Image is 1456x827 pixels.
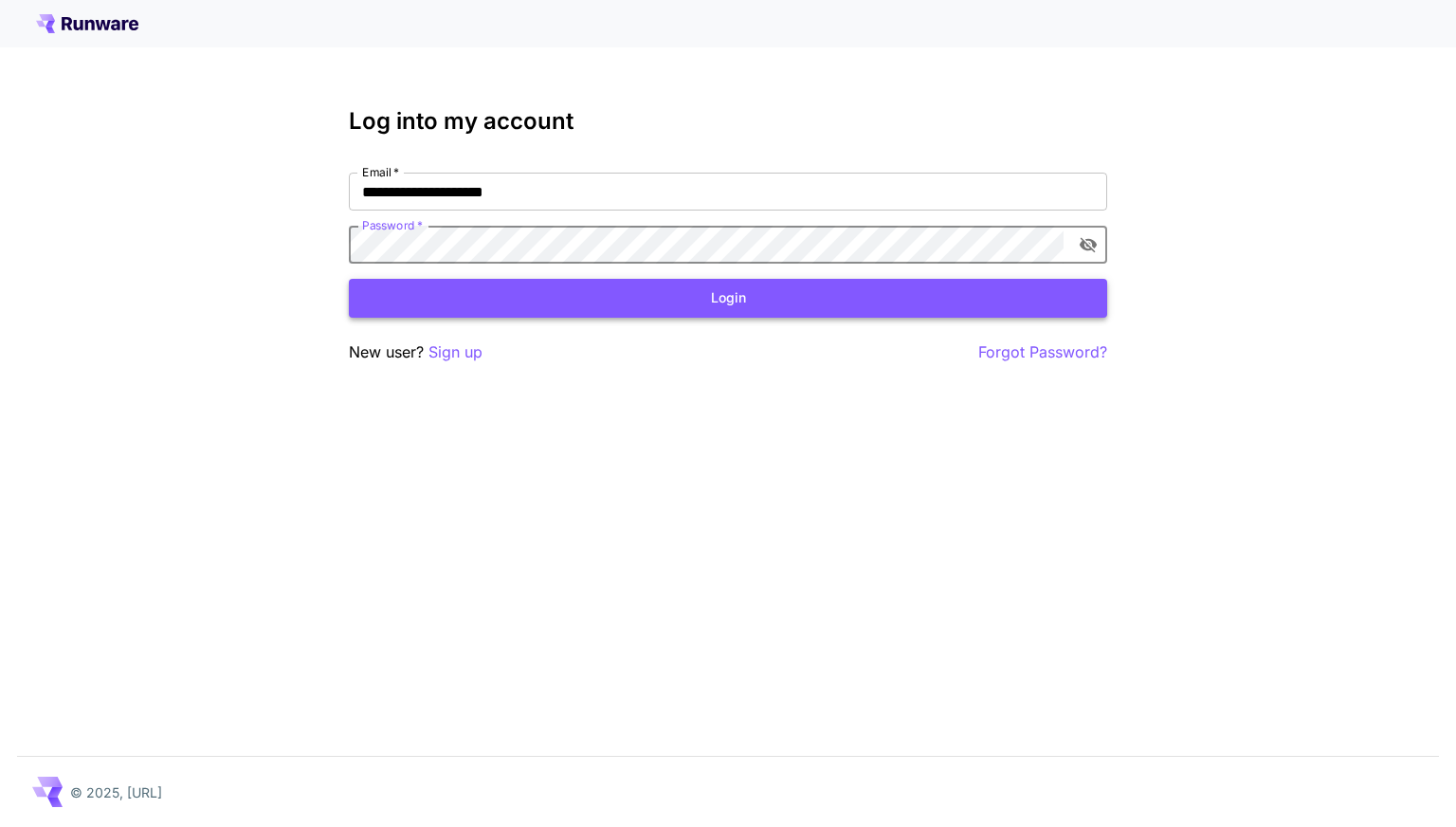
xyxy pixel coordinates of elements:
label: Password [362,217,423,233]
button: toggle password visibility [1071,228,1105,262]
p: New user? [349,340,482,364]
button: Login [349,279,1107,318]
label: Email [362,164,399,180]
button: Forgot Password? [978,340,1107,364]
h3: Log into my account [349,108,1107,135]
p: © 2025, [URL] [70,782,162,802]
button: Sign up [428,340,482,364]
